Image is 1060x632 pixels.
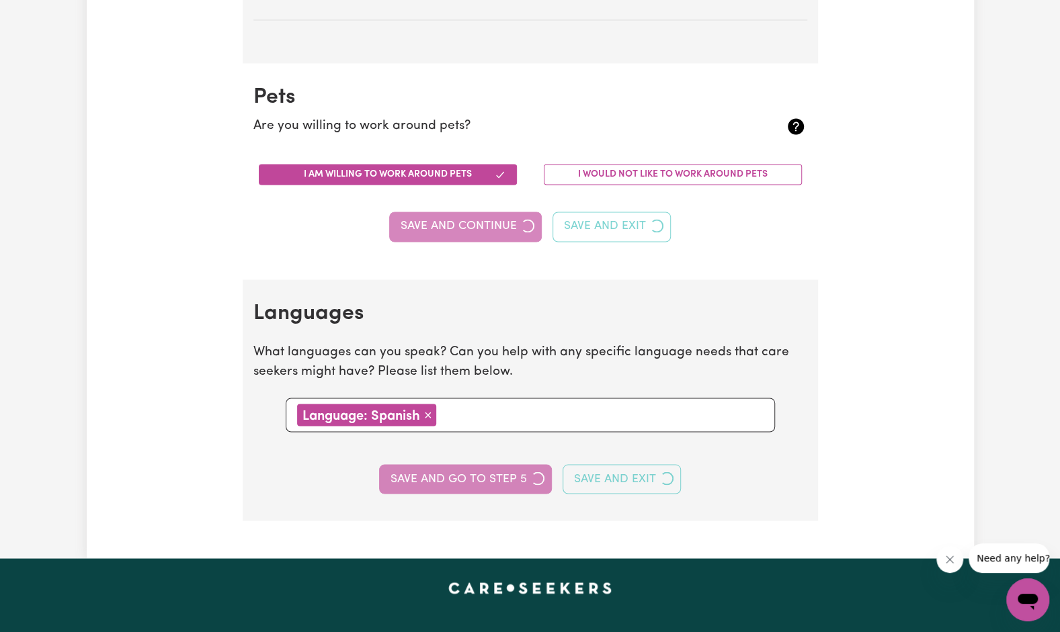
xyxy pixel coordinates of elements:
button: I am willing to work around pets [259,164,517,185]
a: Careseekers home page [448,582,612,593]
span: Need any help? [8,9,81,20]
iframe: Botón para iniciar la ventana de mensajería [1006,578,1049,621]
p: Are you willing to work around pets? [253,117,715,136]
p: What languages can you speak? Can you help with any specific language needs that care seekers mig... [253,343,807,381]
button: Remove [420,404,436,425]
iframe: Cerrar mensaje [936,546,963,573]
button: I would not like to work around pets [544,164,802,185]
iframe: Mensaje de la compañía [969,543,1049,573]
span: × [424,407,432,422]
h2: Pets [253,85,807,110]
div: Language: Spanish [297,404,436,426]
h2: Languages [253,301,807,326]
